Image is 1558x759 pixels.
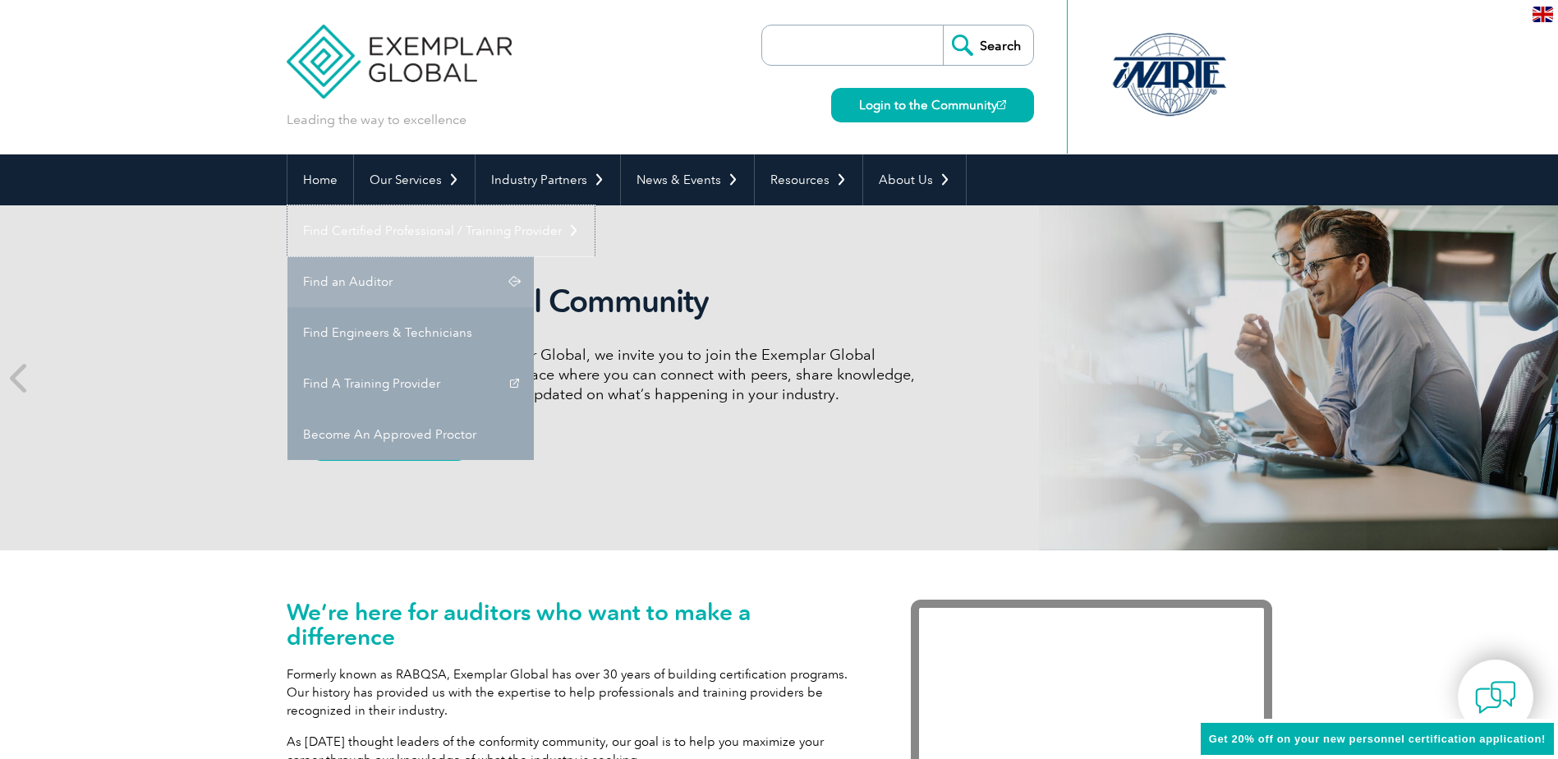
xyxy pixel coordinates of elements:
[621,154,754,205] a: News & Events
[287,111,466,129] p: Leading the way to excellence
[831,88,1034,122] a: Login to the Community
[1209,733,1546,745] span: Get 20% off on your new personnel certification application!
[943,25,1033,65] input: Search
[287,665,862,720] p: Formerly known as RABQSA, Exemplar Global has over 30 years of building certification programs. O...
[476,154,620,205] a: Industry Partners
[1533,7,1553,22] img: en
[287,307,534,358] a: Find Engineers & Technicians
[287,256,534,307] a: Find an Auditor
[287,154,353,205] a: Home
[287,409,534,460] a: Become An Approved Proctor
[997,100,1006,109] img: open_square.png
[755,154,862,205] a: Resources
[311,283,927,320] h2: Exemplar Global Community
[354,154,475,205] a: Our Services
[287,205,595,256] a: Find Certified Professional / Training Provider
[863,154,966,205] a: About Us
[1475,677,1516,718] img: contact-chat.png
[287,358,534,409] a: Find A Training Provider
[311,345,927,404] p: As a valued member of Exemplar Global, we invite you to join the Exemplar Global Community—a fun,...
[287,600,862,649] h1: We’re here for auditors who want to make a difference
